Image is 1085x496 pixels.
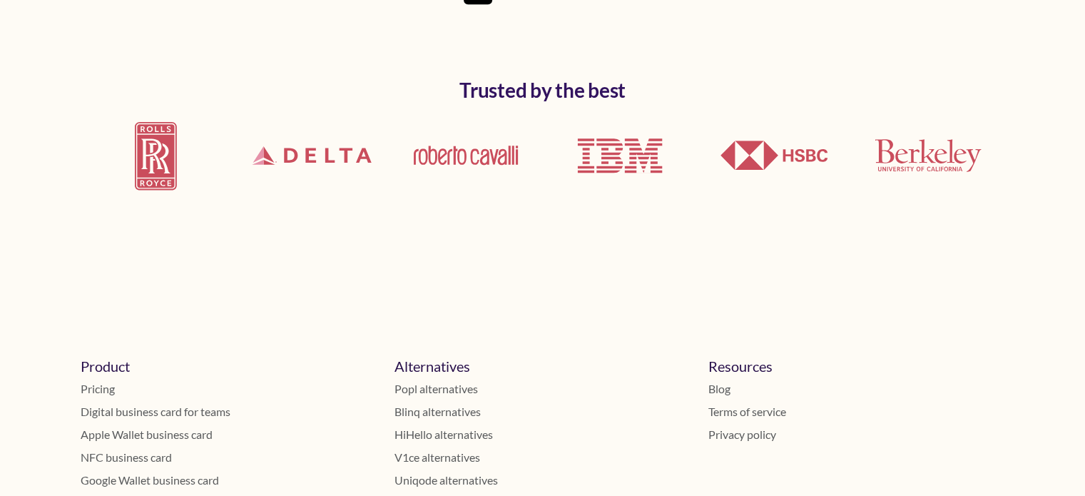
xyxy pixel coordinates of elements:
img: Roberto Cavalli [412,144,519,166]
img: UCLA Berkeley [875,138,982,172]
h5: Resources [708,358,1005,375]
h2: Trusted by the best [89,79,997,101]
h5: Product [81,358,377,375]
img: IBM [566,102,673,209]
a: Blog [708,380,1005,398]
a: Popl alternatives [394,380,691,398]
a: Blinq alternatives [394,403,691,420]
a: Google Wallet business card [81,472,377,489]
a: Privacy policy [708,426,1005,443]
a: Pricing [81,380,377,398]
a: Terms of service [708,403,1005,420]
img: Delta Airlines [243,106,380,204]
a: Digital business card for teams [81,403,377,420]
a: Uniqode alternatives [394,472,691,489]
img: HSBC [720,141,827,169]
a: Apple Wallet business card [81,426,377,443]
a: V1ce alternatives [394,449,691,466]
a: HiHello alternatives [394,426,691,443]
img: Rolls Royce [89,110,226,201]
a: NFC business card [81,449,377,466]
h5: Alternatives [394,358,691,375]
